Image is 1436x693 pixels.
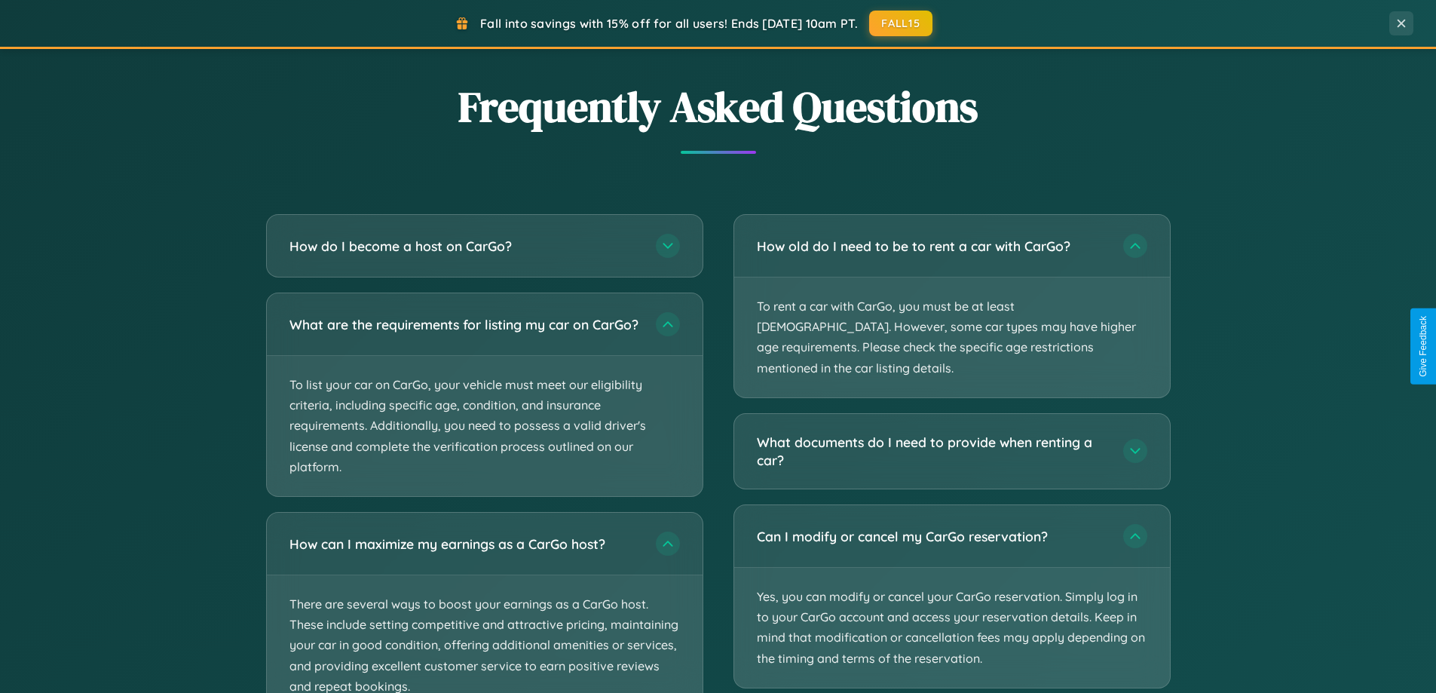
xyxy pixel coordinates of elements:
[757,527,1108,546] h3: Can I modify or cancel my CarGo reservation?
[757,433,1108,470] h3: What documents do I need to provide when renting a car?
[734,278,1170,397] p: To rent a car with CarGo, you must be at least [DEMOGRAPHIC_DATA]. However, some car types may ha...
[734,568,1170,688] p: Yes, you can modify or cancel your CarGo reservation. Simply log in to your CarGo account and acc...
[266,78,1171,136] h2: Frequently Asked Questions
[757,237,1108,256] h3: How old do I need to be to rent a car with CarGo?
[289,535,641,553] h3: How can I maximize my earnings as a CarGo host?
[289,237,641,256] h3: How do I become a host on CarGo?
[869,11,932,36] button: FALL15
[267,356,703,496] p: To list your car on CarGo, your vehicle must meet our eligibility criteria, including specific ag...
[480,16,858,31] span: Fall into savings with 15% off for all users! Ends [DATE] 10am PT.
[1418,316,1428,377] div: Give Feedback
[289,315,641,334] h3: What are the requirements for listing my car on CarGo?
